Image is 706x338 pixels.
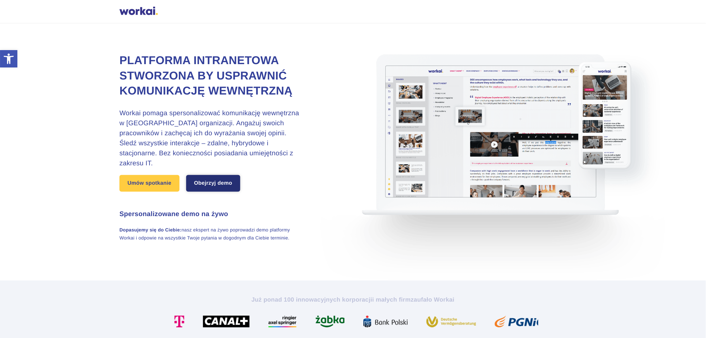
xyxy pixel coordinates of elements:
[372,296,411,303] i: i małych firm
[119,226,303,242] p: nasz ekspert na żywo poprowadzi demo platformy Workai i odpowie na wszystkie Twoje pytania w dogo...
[119,227,182,232] strong: Dopasujemy się do Ciebie:
[186,175,240,192] a: Obejrzyj demo
[119,53,303,99] h1: Platforma intranetowa stworzona by usprawnić komunikację wewnętrzną
[119,175,180,192] a: Umów spotkanie
[168,296,538,304] h2: Już ponad 100 innowacyjnych korporacji zaufało Workai
[119,108,303,168] h3: Workai pomaga spersonalizować komunikację wewnętrzna w [GEOGRAPHIC_DATA] organizacji. Angażuj swo...
[119,210,228,218] strong: Spersonalizowane demo na żywo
